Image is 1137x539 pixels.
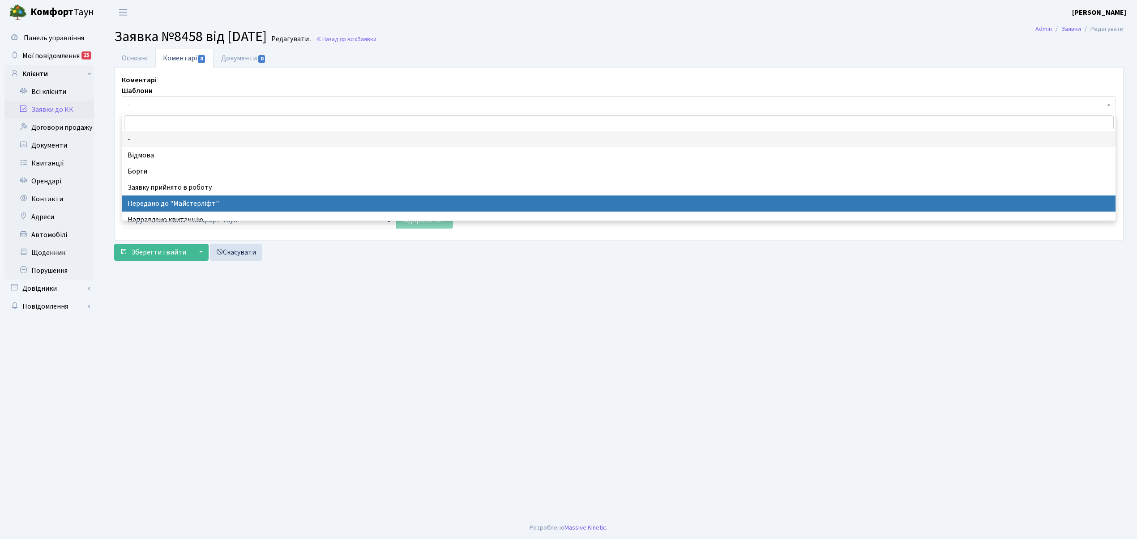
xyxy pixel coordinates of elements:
a: Орендарі [4,172,94,190]
span: - [122,96,1116,113]
a: Заявки [1061,24,1081,34]
span: 0 [198,55,205,63]
a: Клієнти [4,65,94,83]
li: Заявку прийнято в роботу [122,179,1115,195]
a: Порушення [4,262,94,280]
b: Комфорт [30,5,73,19]
button: Зберегти і вийти [114,244,192,261]
span: Таун [30,5,94,20]
a: Контакти [4,190,94,208]
a: Мої повідомлення25 [4,47,94,65]
label: Коментарі [122,75,157,85]
a: Довідники [4,280,94,297]
span: 0 [258,55,265,63]
a: Автомобілі [4,226,94,244]
a: Скасувати [210,244,262,261]
span: Мої повідомлення [22,51,80,61]
a: Admin [1035,24,1052,34]
a: [PERSON_NAME] [1072,7,1126,18]
a: Коментарі [155,49,214,68]
a: Документи [214,49,274,68]
body: Rich Text Area. Press ALT-0 for help. [7,7,986,17]
span: Заявки [357,35,376,43]
a: Адреси [4,208,94,226]
a: Заявки до КК [4,101,94,119]
nav: breadcrumb [1022,20,1137,38]
li: Борги [122,163,1115,179]
a: Основні [114,49,155,68]
a: Договори продажу [4,119,94,136]
li: Направлено квитанцію [122,212,1115,228]
button: Переключити навігацію [112,5,134,20]
small: Редагувати . [269,35,312,43]
b: [PERSON_NAME] [1072,8,1126,17]
a: Повідомлення [4,297,94,315]
li: Передано до "Майстерліфт" [122,195,1115,212]
span: Панель управління [24,33,84,43]
div: Розроблено . [530,523,607,533]
a: Документи [4,136,94,154]
span: Заявка №8458 від [DATE] [114,26,267,47]
div: 25 [81,51,91,59]
a: Квитанції [4,154,94,172]
label: Шаблони [122,85,153,96]
li: - [122,131,1115,147]
a: Назад до всіхЗаявки [316,35,376,43]
span: - [128,100,1105,109]
a: Всі клієнти [4,83,94,101]
li: Відмова [122,147,1115,163]
li: Редагувати [1081,24,1124,34]
img: logo.png [9,4,27,21]
a: Панель управління [4,29,94,47]
span: Зберегти і вийти [131,247,186,257]
a: Щоденник [4,244,94,262]
a: Massive Kinetic [564,523,606,532]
